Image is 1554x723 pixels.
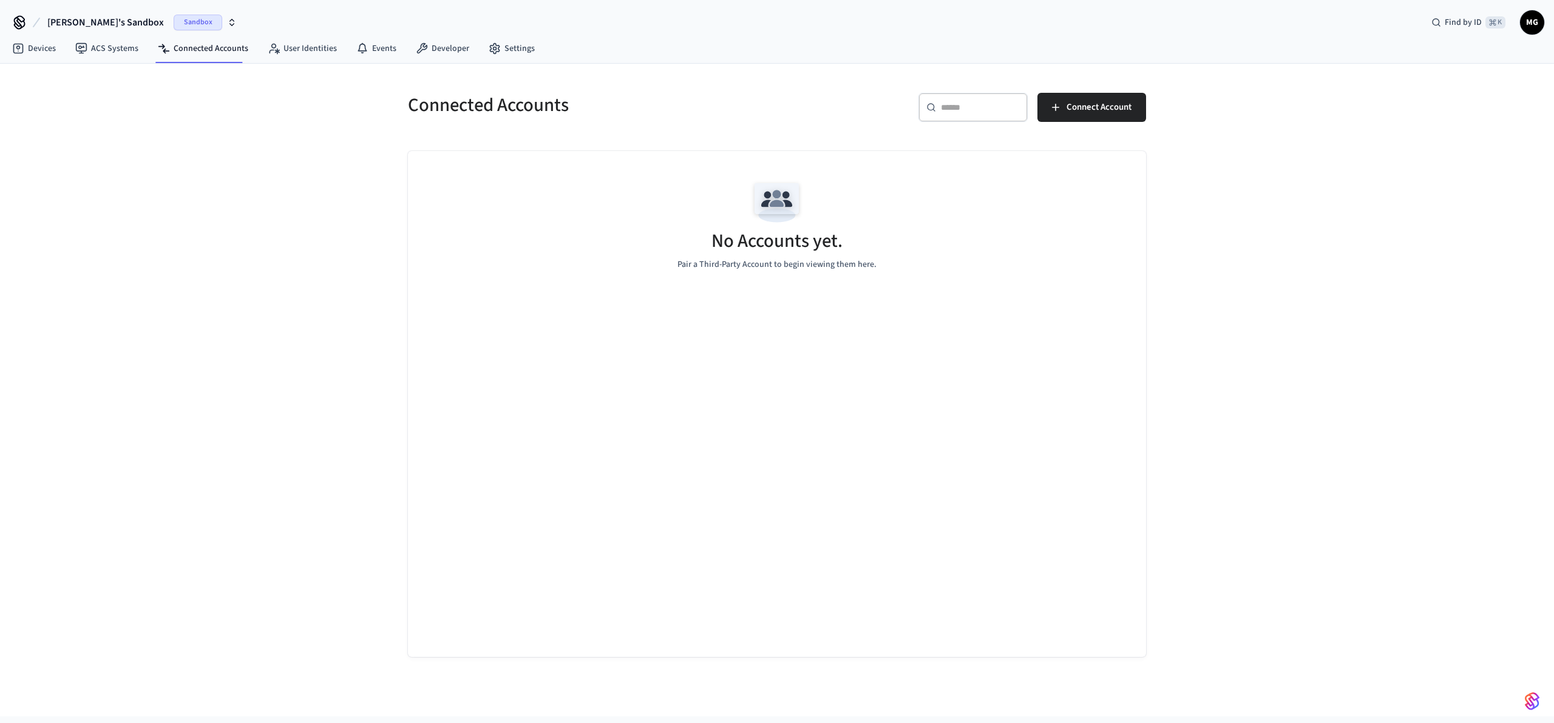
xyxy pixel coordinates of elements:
[1485,16,1505,29] span: ⌘ K
[1521,12,1543,33] span: MG
[406,38,479,59] a: Developer
[711,229,843,254] h5: No Accounts yet.
[1037,93,1146,122] button: Connect Account
[1520,10,1544,35] button: MG
[148,38,258,59] a: Connected Accounts
[1525,691,1539,711] img: SeamLogoGradient.69752ec5.svg
[408,93,770,118] h5: Connected Accounts
[2,38,66,59] a: Devices
[258,38,347,59] a: User Identities
[1445,16,1482,29] span: Find by ID
[174,15,222,30] span: Sandbox
[479,38,545,59] a: Settings
[66,38,148,59] a: ACS Systems
[347,38,406,59] a: Events
[47,15,164,30] span: [PERSON_NAME]'s Sandbox
[677,258,877,271] p: Pair a Third-Party Account to begin viewing them here.
[1422,12,1515,33] div: Find by ID⌘ K
[1067,99,1132,115] span: Connect Account
[750,175,804,230] img: Team Empty State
